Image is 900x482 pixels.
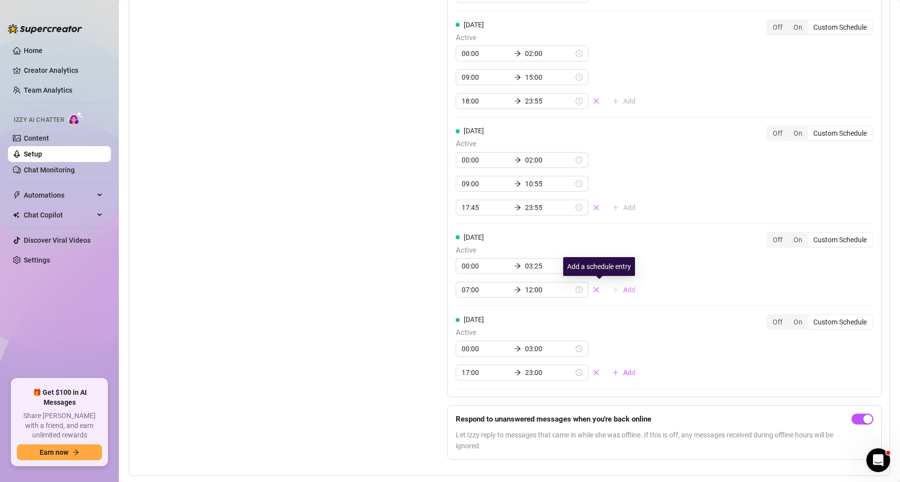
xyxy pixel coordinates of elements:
[623,369,635,376] span: Add
[8,24,82,34] img: logo-BBDzfeDw.svg
[462,367,510,378] input: Start time
[604,93,643,109] button: Add
[593,98,600,105] span: close
[68,111,83,126] img: AI Chatter
[593,286,600,293] span: close
[13,191,21,199] span: thunderbolt
[24,256,50,264] a: Settings
[514,50,521,57] span: arrow-right
[456,327,643,339] span: Active
[514,74,521,81] span: arrow-right
[24,187,94,203] span: Automations
[623,286,635,294] span: Add
[464,21,484,29] span: [DATE]
[72,449,79,456] span: arrow-right
[514,180,521,187] span: arrow-right
[766,232,873,248] div: segmented control
[462,155,510,165] input: Start time
[808,233,872,247] div: Custom Schedule
[525,284,574,295] input: End time
[456,429,847,451] span: Let Izzy reply to messages that came in while she was offline. If this is off, any messages recei...
[866,448,890,472] iframe: Intercom live chat
[808,20,872,34] div: Custom Schedule
[514,286,521,293] span: arrow-right
[514,263,521,269] span: arrow-right
[514,98,521,105] span: arrow-right
[525,72,574,83] input: End time
[456,245,643,257] span: Active
[40,448,68,456] span: Earn now
[593,204,600,211] span: close
[514,157,521,163] span: arrow-right
[14,115,64,125] span: Izzy AI Chatter
[514,369,521,376] span: arrow-right
[462,72,510,83] input: Start time
[604,200,643,215] button: Add
[462,96,510,107] input: Start time
[767,315,788,329] div: Off
[525,155,574,165] input: End time
[464,316,484,323] span: [DATE]
[525,202,574,213] input: End time
[525,48,574,59] input: End time
[24,166,75,174] a: Chat Monitoring
[525,96,574,107] input: End time
[464,127,484,135] span: [DATE]
[604,282,643,298] button: Add
[525,343,574,354] input: End time
[612,286,619,293] span: plus
[24,236,91,244] a: Discover Viral Videos
[593,369,600,376] span: close
[17,388,102,407] span: 🎁 Get $100 in AI Messages
[24,47,43,54] a: Home
[766,125,873,141] div: segmented control
[514,204,521,211] span: arrow-right
[525,261,574,271] input: End time
[462,261,510,271] input: Start time
[24,134,49,142] a: Content
[462,202,510,213] input: Start time
[767,233,788,247] div: Off
[788,233,808,247] div: On
[462,178,510,189] input: Start time
[563,257,635,276] div: Add a schedule entry
[24,150,42,158] a: Setup
[766,19,873,35] div: segmented control
[462,343,510,354] input: Start time
[17,411,102,440] span: Share [PERSON_NAME] with a friend, and earn unlimited rewards
[525,367,574,378] input: End time
[462,284,510,295] input: Start time
[24,207,94,223] span: Chat Copilot
[456,32,643,44] span: Active
[612,369,619,376] span: plus
[456,415,651,424] strong: Respond to unanswered messages when you're back online
[788,20,808,34] div: On
[604,365,643,380] button: Add
[788,315,808,329] div: On
[13,212,19,218] img: Chat Copilot
[462,48,510,59] input: Start time
[525,178,574,189] input: End time
[808,126,872,140] div: Custom Schedule
[788,126,808,140] div: On
[808,315,872,329] div: Custom Schedule
[514,345,521,352] span: arrow-right
[17,444,102,460] button: Earn nowarrow-right
[767,20,788,34] div: Off
[464,233,484,241] span: [DATE]
[24,62,103,78] a: Creator Analytics
[766,314,873,330] div: segmented control
[767,126,788,140] div: Off
[24,86,72,94] a: Team Analytics
[456,138,643,150] span: Active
